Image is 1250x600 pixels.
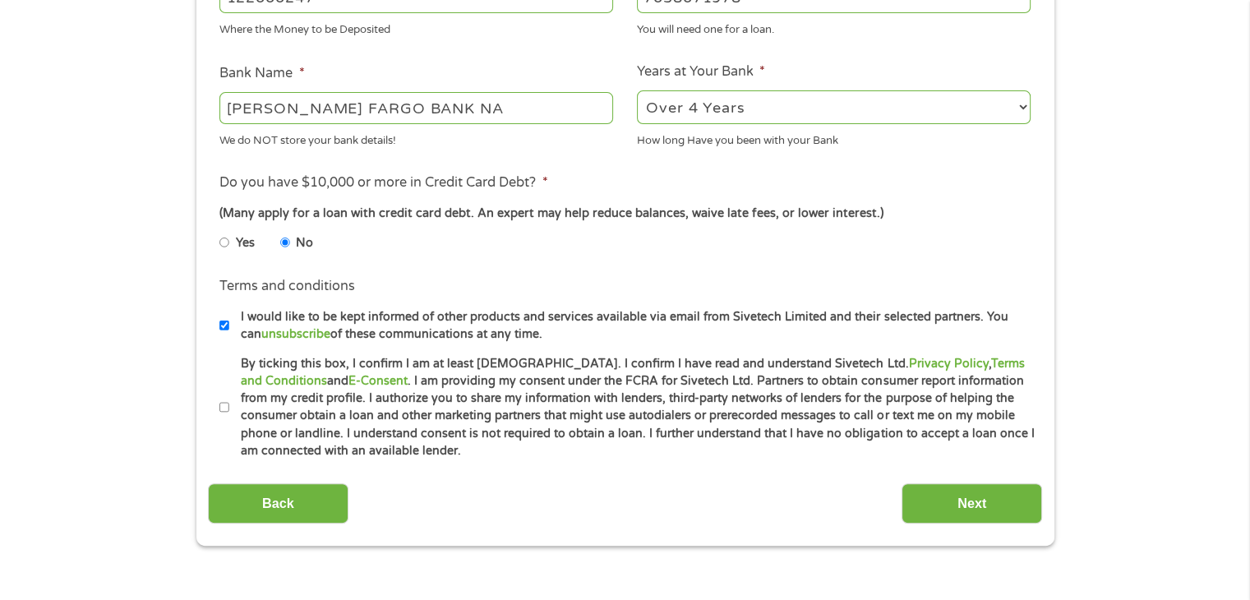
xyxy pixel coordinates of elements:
a: Terms and Conditions [241,357,1024,388]
label: No [296,234,313,252]
a: unsubscribe [261,327,330,341]
input: Next [902,483,1042,524]
input: Back [208,483,348,524]
a: Privacy Policy [908,357,988,371]
label: Terms and conditions [219,278,355,295]
div: We do NOT store your bank details! [219,127,613,149]
div: You will need one for a loan. [637,16,1031,39]
label: I would like to be kept informed of other products and services available via email from Sivetech... [229,308,1036,344]
label: Yes [236,234,255,252]
label: By ticking this box, I confirm I am at least [DEMOGRAPHIC_DATA]. I confirm I have read and unders... [229,355,1036,460]
div: Where the Money to be Deposited [219,16,613,39]
label: Years at Your Bank [637,63,765,81]
label: Do you have $10,000 or more in Credit Card Debt? [219,174,547,192]
a: E-Consent [348,374,408,388]
label: Bank Name [219,65,304,82]
div: How long Have you been with your Bank [637,127,1031,149]
div: (Many apply for a loan with credit card debt. An expert may help reduce balances, waive late fees... [219,205,1030,223]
